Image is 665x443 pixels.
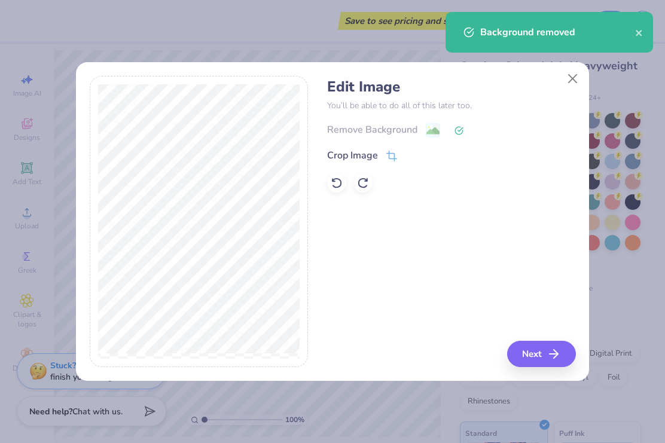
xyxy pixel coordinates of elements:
[635,25,643,39] button: close
[327,148,378,163] div: Crop Image
[507,341,576,367] button: Next
[480,25,635,39] div: Background removed
[327,78,575,96] h4: Edit Image
[562,68,584,90] button: Close
[327,99,575,112] p: You’ll be able to do all of this later too.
